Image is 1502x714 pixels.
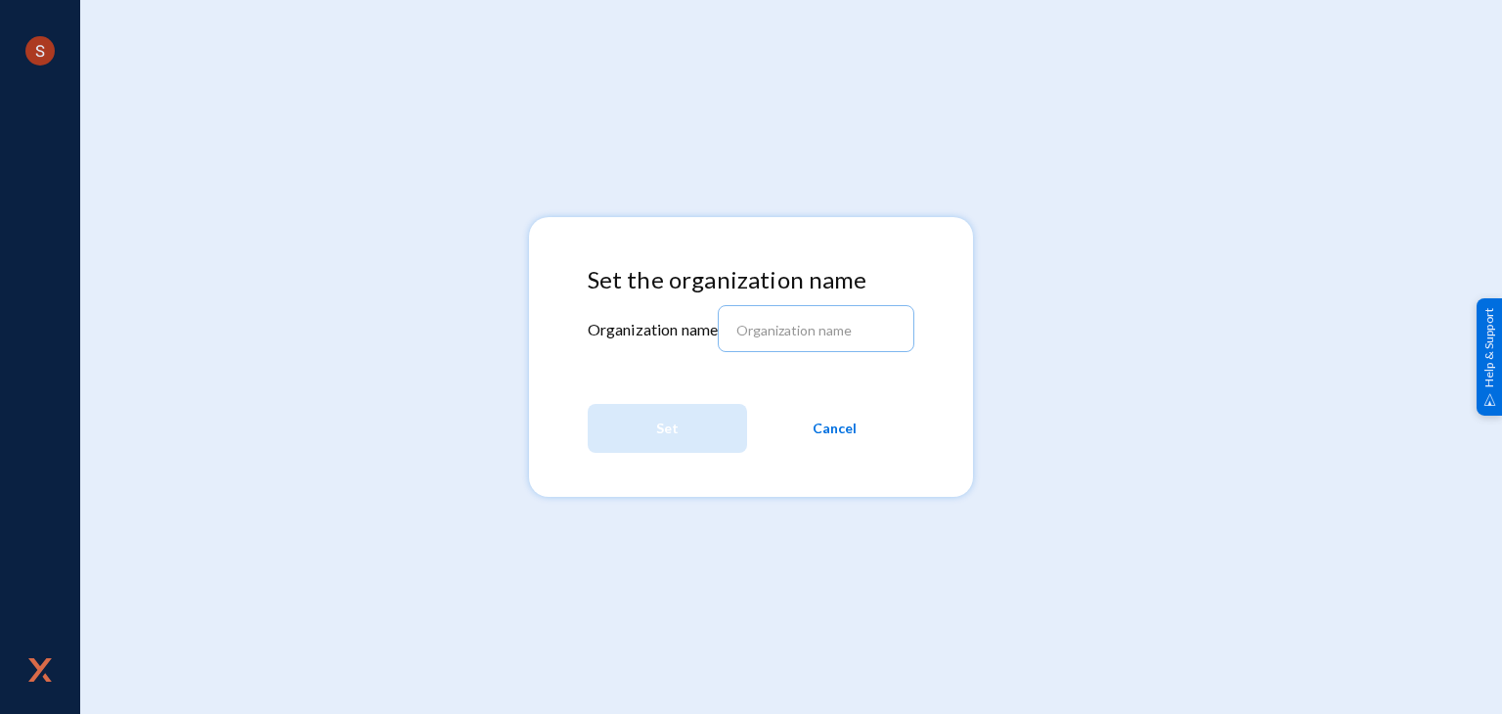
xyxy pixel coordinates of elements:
[588,404,747,453] button: Set
[588,320,719,338] mat-label: Organization name
[813,411,857,446] span: Cancel
[588,266,915,294] h4: Set the organization name
[656,411,679,446] span: Set
[736,322,905,339] input: Organization name
[755,404,914,453] button: Cancel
